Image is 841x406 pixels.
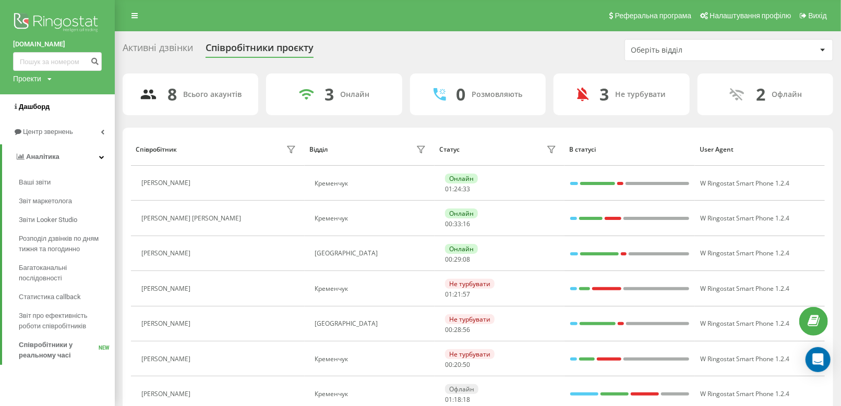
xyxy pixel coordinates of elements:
[454,255,461,264] span: 29
[141,179,193,187] div: [PERSON_NAME]
[701,319,790,328] span: W Ringostat Smart Phone 1.2.4
[141,250,193,257] div: [PERSON_NAME]
[19,292,81,302] span: Статистика callback
[167,84,177,104] div: 8
[309,146,328,153] div: Відділ
[315,215,429,222] div: Кременчук
[772,90,802,99] div: Офлайн
[809,11,827,20] span: Вихід
[19,103,50,110] span: Дашборд
[141,390,193,398] div: [PERSON_NAME]
[445,184,452,193] span: 01
[463,325,470,334] span: 56
[631,46,755,55] div: Оберіть відділ
[315,320,429,327] div: [GEOGRAPHIC_DATA]
[701,389,790,398] span: W Ringostat Smart Phone 1.2.4
[445,279,495,289] div: Не турбувати
[445,256,470,263] div: : :
[463,360,470,369] span: 50
[13,52,102,71] input: Пошук за номером
[615,11,692,20] span: Реферальна програма
[806,347,831,372] div: Open Intercom Messenger
[701,284,790,293] span: W Ringostat Smart Phone 1.2.4
[454,395,461,404] span: 18
[439,146,460,153] div: Статус
[445,314,495,324] div: Не турбувати
[445,349,495,359] div: Не турбувати
[315,250,429,257] div: [GEOGRAPHIC_DATA]
[340,90,369,99] div: Онлайн
[445,326,470,334] div: : :
[445,220,470,228] div: : :
[599,84,609,104] div: 3
[445,384,478,394] div: Офлайн
[756,84,765,104] div: 2
[445,255,452,264] span: 00
[19,259,115,288] a: Багатоканальні послідовності
[315,285,429,292] div: Кременчук
[19,215,77,225] span: Звіти Looker Studio
[206,42,314,58] div: Співробітники проєкту
[141,285,193,292] div: [PERSON_NAME]
[454,184,461,193] span: 24
[136,146,177,153] div: Співробітник
[19,211,115,229] a: Звіти Looker Studio
[454,290,461,299] span: 21
[315,180,429,187] div: Кременчук
[141,355,193,363] div: [PERSON_NAME]
[445,360,452,369] span: 00
[454,325,461,334] span: 28
[445,290,452,299] span: 01
[445,291,470,298] div: : :
[454,360,461,369] span: 20
[19,233,110,254] span: Розподіл дзвінків по дням тижня та погодинно
[19,306,115,336] a: Звіт про ефективність роботи співробітників
[456,84,466,104] div: 0
[19,311,110,331] span: Звіт про ефективність роботи співробітників
[701,354,790,363] span: W Ringostat Smart Phone 1.2.4
[141,320,193,327] div: [PERSON_NAME]
[19,229,115,259] a: Розподіл дзвінків по дням тижня та погодинно
[710,11,791,20] span: Налаштування профілю
[445,244,478,254] div: Онлайн
[463,219,470,228] span: 16
[13,73,41,84] div: Проекти
[19,196,72,206] span: Звіт маркетолога
[615,90,666,99] div: Не турбувати
[700,146,820,153] div: User Agent
[463,184,470,193] span: 33
[123,42,193,58] div: Активні дзвінки
[570,146,690,153] div: В статусі
[445,208,478,218] div: Онлайн
[19,340,99,361] span: Співробітники у реальному часі
[445,219,452,228] span: 00
[325,84,334,104] div: 3
[445,395,452,404] span: 01
[463,255,470,264] span: 08
[445,186,470,193] div: : :
[19,263,110,284] span: Багатоканальні послідовності
[445,174,478,183] div: Онлайн
[701,249,790,257] span: W Ringostat Smart Phone 1.2.4
[463,290,470,299] span: 57
[23,128,73,136] span: Центр звернень
[19,173,115,192] a: Ваші звіти
[19,336,115,365] a: Співробітники у реальному часіNEW
[701,214,790,223] span: W Ringostat Smart Phone 1.2.4
[26,153,59,161] span: Аналiтика
[13,10,102,36] img: Ringostat logo
[454,219,461,228] span: 33
[445,396,470,403] div: : :
[19,192,115,211] a: Звіт маркетолога
[472,90,523,99] div: Розмовляють
[445,361,470,368] div: : :
[463,395,470,404] span: 18
[13,39,102,50] a: [DOMAIN_NAME]
[19,288,115,306] a: Статистика callback
[19,177,51,188] span: Ваші звіти
[701,179,790,188] span: W Ringostat Smart Phone 1.2.4
[315,355,429,363] div: Кременчук
[2,144,115,169] a: Аналiтика
[141,215,244,222] div: [PERSON_NAME] [PERSON_NAME]
[445,325,452,334] span: 00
